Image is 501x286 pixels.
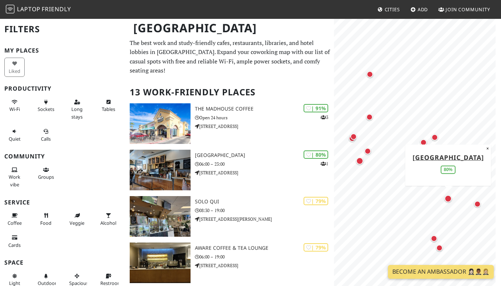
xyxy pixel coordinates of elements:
span: Stable Wi-Fi [9,106,20,112]
div: | 91% [304,104,328,112]
span: Coffee [8,220,22,226]
span: Credit cards [8,242,21,248]
div: Map marker [443,194,453,204]
button: Quiet [4,125,25,145]
div: | 79% [304,243,328,252]
button: Calls [36,125,56,145]
div: Map marker [473,199,482,209]
img: LaptopFriendly [6,5,14,13]
p: Open 24 hours [195,114,334,121]
span: Quiet [9,136,21,142]
button: Food [36,210,56,229]
span: People working [9,174,20,187]
p: [STREET_ADDRESS] [195,262,334,269]
p: The best work and study-friendly cafes, restaurants, libraries, and hotel lobbies in [GEOGRAPHIC_... [130,38,330,75]
div: Map marker [355,156,365,166]
h2: Filters [4,18,121,40]
button: Veggie [67,210,87,229]
span: Group tables [38,174,54,180]
h2: 13 Work-Friendly Places [130,81,330,103]
span: Friendly [42,5,71,13]
span: Add [418,6,428,13]
p: [STREET_ADDRESS] [195,123,334,130]
div: | 79% [304,197,328,205]
button: Close popup [484,144,491,152]
img: Sunrise Coffee House [130,150,191,190]
button: Sockets [36,96,56,115]
div: Map marker [430,133,439,142]
img: The MadHouse Coffee [130,103,191,144]
button: Cards [4,232,25,251]
p: 06:00 – 23:00 [195,161,334,167]
span: Long stays [71,106,83,120]
h3: Service [4,199,121,206]
span: Join Community [446,6,490,13]
a: Cities [375,3,403,16]
h3: Space [4,259,121,266]
button: Coffee [4,210,25,229]
h3: The MadHouse Coffee [195,106,334,112]
a: LaptopFriendly LaptopFriendly [6,3,71,16]
h3: My Places [4,47,121,54]
p: 08:30 – 19:00 [195,207,334,214]
p: 06:00 – 19:00 [195,253,334,260]
p: 3 [321,114,328,121]
img: Solo Qui [130,196,191,237]
a: [GEOGRAPHIC_DATA] [413,153,484,161]
a: Sunrise Coffee House | 80% 1 [GEOGRAPHIC_DATA] 06:00 – 23:00 [STREET_ADDRESS] [125,150,334,190]
a: Aware Coffee & Tea Lounge | 79% Aware Coffee & Tea Lounge 06:00 – 19:00 [STREET_ADDRESS] [125,243,334,283]
span: Power sockets [38,106,54,112]
button: Groups [36,164,56,183]
span: Laptop [17,5,41,13]
div: Map marker [365,112,374,122]
h1: [GEOGRAPHIC_DATA] [128,18,333,38]
span: Food [40,220,51,226]
div: | 80% [304,150,328,159]
button: Work vibe [4,164,25,190]
div: Map marker [419,138,428,147]
a: Add [408,3,431,16]
h3: Productivity [4,85,121,92]
div: Map marker [365,70,375,79]
p: [STREET_ADDRESS][PERSON_NAME] [195,216,334,223]
span: Work-friendly tables [102,106,115,112]
img: Aware Coffee & Tea Lounge [130,243,191,283]
span: Cities [385,6,400,13]
div: Map marker [363,146,372,156]
a: The MadHouse Coffee | 91% 3 The MadHouse Coffee Open 24 hours [STREET_ADDRESS] [125,103,334,144]
span: Video/audio calls [41,136,51,142]
h3: Aware Coffee & Tea Lounge [195,245,334,251]
h3: Solo Qui [195,199,334,205]
button: Wi-Fi [4,96,25,115]
a: Solo Qui | 79% Solo Qui 08:30 – 19:00 [STREET_ADDRESS][PERSON_NAME] [125,196,334,237]
p: 1 [321,160,328,167]
h3: [GEOGRAPHIC_DATA] [195,152,334,158]
span: Alcohol [100,220,116,226]
button: Tables [98,96,118,115]
div: Map marker [349,132,358,141]
a: Join Community [435,3,493,16]
button: Long stays [67,96,87,123]
div: 80% [441,165,455,174]
button: Alcohol [98,210,118,229]
p: [STREET_ADDRESS] [195,169,334,176]
div: Map marker [347,134,357,143]
span: Veggie [70,220,84,226]
h3: Community [4,153,121,160]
